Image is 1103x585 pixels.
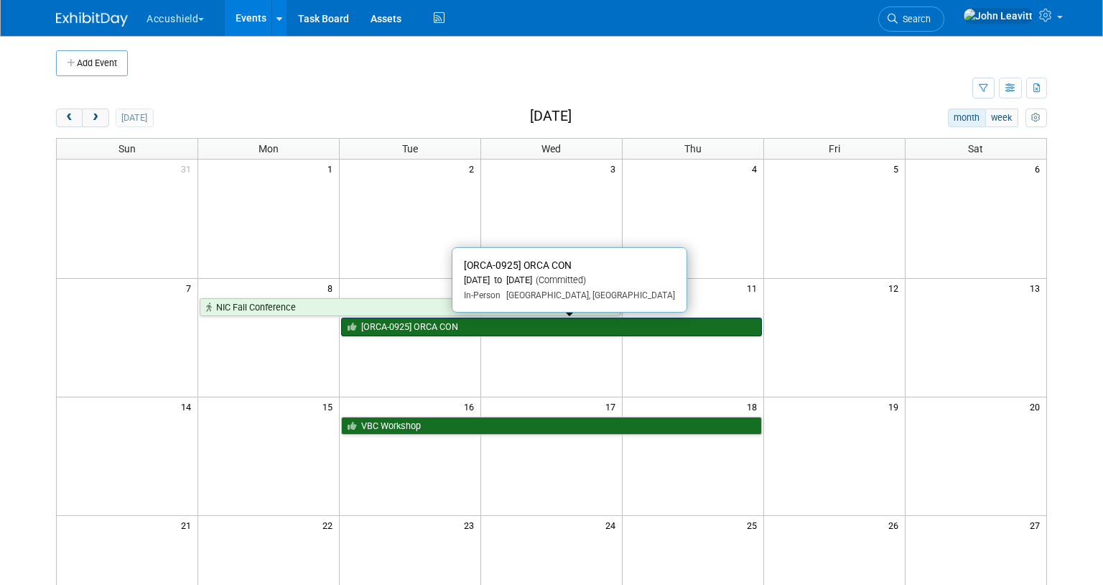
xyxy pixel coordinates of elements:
[1028,397,1046,415] span: 20
[745,397,763,415] span: 18
[321,516,339,534] span: 22
[1028,279,1046,297] span: 13
[326,279,339,297] span: 8
[532,275,586,285] span: (Committed)
[604,516,622,534] span: 24
[541,143,561,155] span: Wed
[467,160,480,178] span: 2
[326,160,339,178] span: 1
[464,275,675,287] div: [DATE] to [DATE]
[750,160,763,178] span: 4
[116,109,154,127] button: [DATE]
[462,516,480,534] span: 23
[898,14,931,24] span: Search
[341,417,762,436] a: VBC Workshop
[1031,114,1041,123] i: Personalize Calendar
[684,143,702,155] span: Thu
[887,397,905,415] span: 19
[963,8,1033,24] img: John Leavitt
[118,143,136,155] span: Sun
[56,50,128,76] button: Add Event
[985,109,1018,127] button: week
[1028,516,1046,534] span: 27
[745,516,763,534] span: 25
[341,318,762,336] a: [ORCA-0925] ORCA CON
[82,109,108,127] button: next
[609,160,622,178] span: 3
[604,397,622,415] span: 17
[892,160,905,178] span: 5
[180,516,197,534] span: 21
[829,143,840,155] span: Fri
[878,6,944,32] a: Search
[321,397,339,415] span: 15
[530,109,572,124] h2: [DATE]
[185,279,197,297] span: 7
[180,160,197,178] span: 31
[1033,160,1046,178] span: 6
[501,290,675,300] span: [GEOGRAPHIC_DATA], [GEOGRAPHIC_DATA]
[887,516,905,534] span: 26
[259,143,279,155] span: Mon
[464,290,501,300] span: In-Person
[402,143,418,155] span: Tue
[464,259,572,271] span: [ORCA-0925] ORCA CON
[887,279,905,297] span: 12
[200,298,620,317] a: NIC Fall Conference
[968,143,983,155] span: Sat
[948,109,986,127] button: month
[745,279,763,297] span: 11
[56,109,83,127] button: prev
[56,12,128,27] img: ExhibitDay
[180,397,197,415] span: 14
[462,397,480,415] span: 16
[1025,109,1047,127] button: myCustomButton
